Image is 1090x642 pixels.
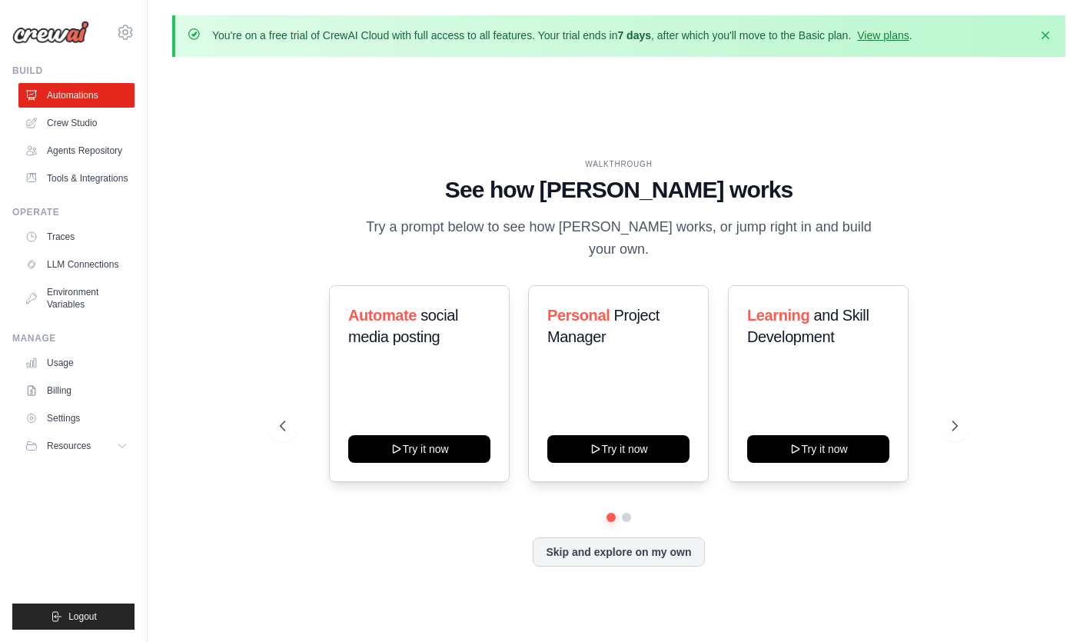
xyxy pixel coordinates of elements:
[747,435,889,463] button: Try it now
[547,435,690,463] button: Try it now
[212,28,912,43] p: You're on a free trial of CrewAI Cloud with full access to all features. Your trial ends in , aft...
[533,537,704,567] button: Skip and explore on my own
[547,307,610,324] span: Personal
[12,332,135,344] div: Manage
[12,65,135,77] div: Build
[348,435,490,463] button: Try it now
[18,280,135,317] a: Environment Variables
[857,29,909,42] a: View plans
[18,225,135,249] a: Traces
[280,176,958,204] h1: See how [PERSON_NAME] works
[18,111,135,135] a: Crew Studio
[18,83,135,108] a: Automations
[12,206,135,218] div: Operate
[47,440,91,452] span: Resources
[361,216,877,261] p: Try a prompt below to see how [PERSON_NAME] works, or jump right in and build your own.
[280,158,958,170] div: WALKTHROUGH
[12,604,135,630] button: Logout
[747,307,809,324] span: Learning
[18,378,135,403] a: Billing
[18,434,135,458] button: Resources
[348,307,417,324] span: Automate
[18,252,135,277] a: LLM Connections
[12,21,89,44] img: Logo
[68,610,97,623] span: Logout
[18,406,135,431] a: Settings
[18,166,135,191] a: Tools & Integrations
[617,29,651,42] strong: 7 days
[18,138,135,163] a: Agents Repository
[18,351,135,375] a: Usage
[747,307,869,345] span: and Skill Development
